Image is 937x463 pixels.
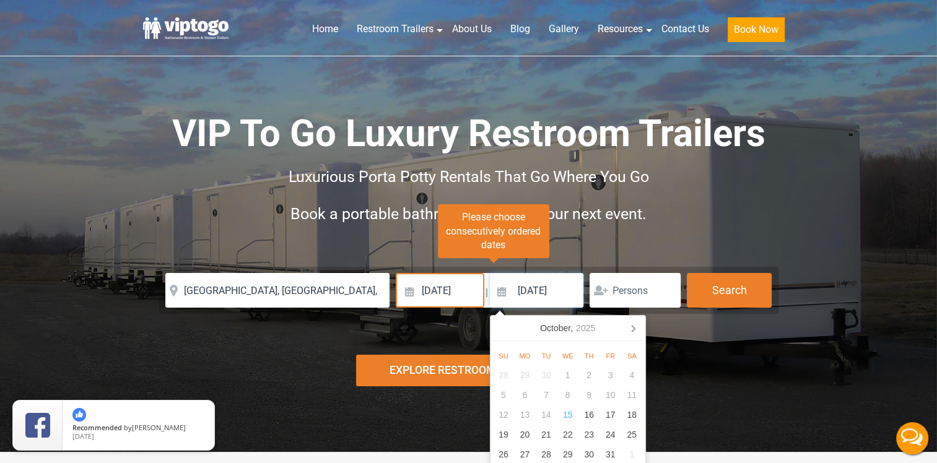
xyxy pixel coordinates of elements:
a: Resources [588,15,652,43]
div: 19 [493,425,515,444]
span: [PERSON_NAME] [132,423,186,432]
div: 20 [514,425,536,444]
div: Explore Restroom Trailers [356,355,581,386]
a: Restroom Trailers [347,15,443,43]
a: Blog [501,15,539,43]
div: 7 [536,385,557,405]
a: Gallery [539,15,588,43]
div: Th [578,348,600,363]
span: Luxurious Porta Potty Rentals That Go Where You Go [289,168,649,186]
a: Contact Us [652,15,718,43]
div: 9 [578,385,600,405]
div: 21 [536,425,557,444]
div: 16 [578,405,600,425]
span: Book a portable bathroom trailer for your next event. [290,205,647,223]
div: 8 [557,385,578,405]
span: Recommended [72,423,122,432]
div: 1 [557,365,578,385]
div: 28 [493,365,515,385]
input: Where do you need your restroom? [165,273,390,308]
div: 23 [578,425,600,444]
div: 5 [493,385,515,405]
div: Fr [599,348,621,363]
div: 17 [599,405,621,425]
div: 3 [599,365,621,385]
div: 29 [514,365,536,385]
div: 30 [536,365,557,385]
div: 13 [514,405,536,425]
span: [DATE] [72,431,94,441]
button: Book Now [728,17,785,42]
div: 18 [621,405,643,425]
div: 4 [621,365,643,385]
div: Tu [536,348,557,363]
div: 15 [557,405,578,425]
a: Book Now [718,15,794,50]
div: 24 [599,425,621,444]
i: 2025 [576,321,595,335]
img: Review Rating [25,413,50,438]
span: | [486,273,488,313]
div: Su [493,348,515,363]
div: 14 [536,405,557,425]
input: Delivery [396,273,484,308]
div: October, [535,318,600,338]
span: by [72,424,204,433]
input: Persons [590,273,681,308]
button: Search [687,273,772,308]
div: 12 [493,405,515,425]
span: VIP To Go Luxury Restroom Trailers [172,111,765,155]
div: 10 [599,385,621,405]
div: 6 [514,385,536,405]
div: 2 [578,365,600,385]
div: Mo [514,348,536,363]
div: 25 [621,425,643,444]
div: 22 [557,425,578,444]
a: Home [303,15,347,43]
span: Please choose consecutively ordered dates [438,204,549,258]
input: Pickup [490,273,584,308]
img: thumbs up icon [72,408,86,422]
div: Sa [621,348,643,363]
div: 11 [621,385,643,405]
button: Live Chat [887,413,937,463]
a: About Us [443,15,501,43]
div: We [557,348,578,363]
